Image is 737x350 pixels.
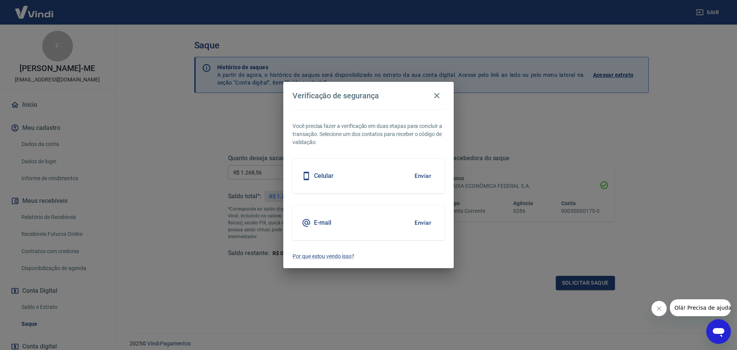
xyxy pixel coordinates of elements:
[651,301,667,316] iframe: Fechar mensagem
[670,299,731,316] iframe: Mensagem da empresa
[5,5,64,12] span: Olá! Precisa de ajuda?
[314,219,331,227] h5: E-mail
[292,122,445,146] p: Você precisa fazer a verificação em duas etapas para concluir a transação. Selecione um dos conta...
[706,319,731,344] iframe: Botão para abrir a janela de mensagens
[410,215,435,231] button: Enviar
[292,252,445,260] a: Por que estou vendo isso?
[410,168,435,184] button: Enviar
[292,91,379,100] h4: Verificação de segurança
[314,172,334,180] h5: Celular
